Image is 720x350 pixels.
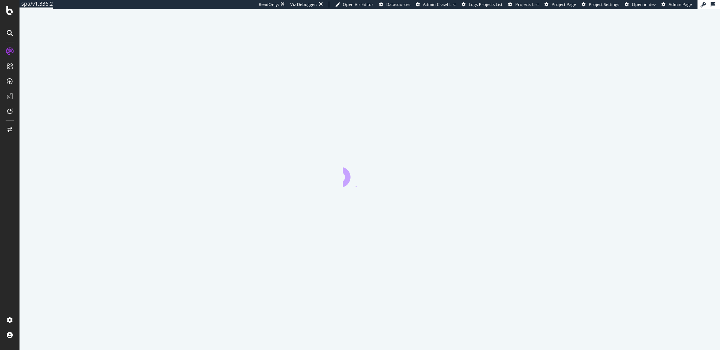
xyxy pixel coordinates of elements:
[343,1,373,7] span: Open Viz Editor
[515,1,539,7] span: Projects List
[343,160,397,187] div: animation
[462,1,502,7] a: Logs Projects List
[416,1,456,7] a: Admin Crawl List
[379,1,410,7] a: Datasources
[508,1,539,7] a: Projects List
[544,1,576,7] a: Project Page
[625,1,656,7] a: Open in dev
[423,1,456,7] span: Admin Crawl List
[290,1,317,7] div: Viz Debugger:
[259,1,279,7] div: ReadOnly:
[589,1,619,7] span: Project Settings
[469,1,502,7] span: Logs Projects List
[582,1,619,7] a: Project Settings
[632,1,656,7] span: Open in dev
[669,1,692,7] span: Admin Page
[552,1,576,7] span: Project Page
[386,1,410,7] span: Datasources
[335,1,373,7] a: Open Viz Editor
[661,1,692,7] a: Admin Page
